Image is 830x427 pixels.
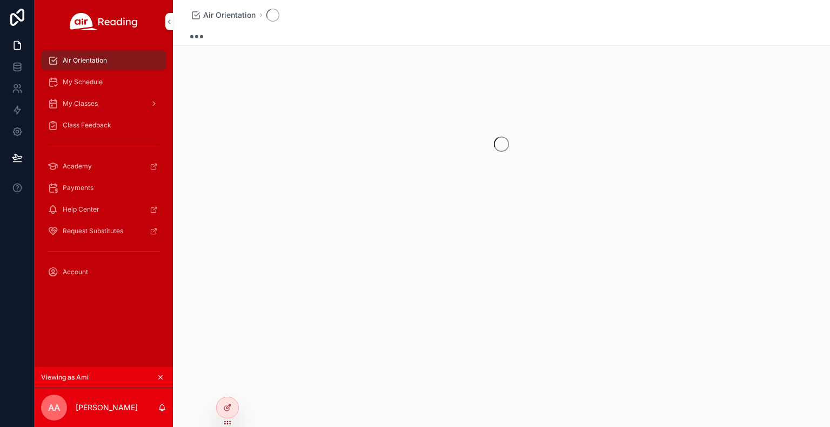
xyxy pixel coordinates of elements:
span: Academy [63,162,92,171]
span: Account [63,268,88,276]
a: My Classes [41,94,166,113]
a: My Schedule [41,72,166,92]
span: Air Orientation [63,56,107,65]
a: Air Orientation [41,51,166,70]
a: Class Feedback [41,116,166,135]
p: [PERSON_NAME] [76,402,138,413]
a: Account [41,262,166,282]
a: Air Orientation [190,10,256,21]
span: Request Substitutes [63,227,123,235]
span: Viewing as Ami [41,373,89,382]
span: Class Feedback [63,121,111,130]
a: Request Substitutes [41,221,166,241]
span: Air Orientation [203,10,256,21]
span: Help Center [63,205,99,214]
div: scrollable content [35,43,173,296]
img: App logo [70,13,138,30]
a: Payments [41,178,166,198]
span: My Classes [63,99,98,108]
span: Payments [63,184,93,192]
a: Help Center [41,200,166,219]
span: AA [48,401,60,414]
span: My Schedule [63,78,103,86]
a: Academy [41,157,166,176]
